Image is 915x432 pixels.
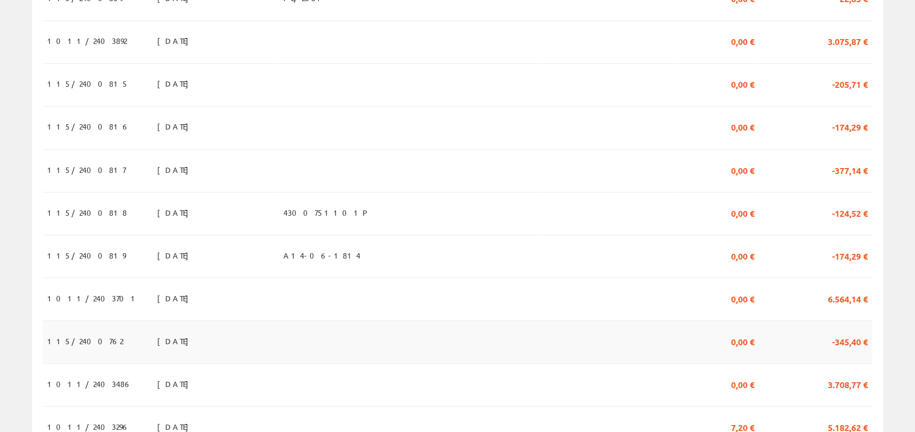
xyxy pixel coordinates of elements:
span: -174,29 € [832,117,868,135]
span: 115/2400815 [47,74,129,93]
span: 115/2400817 [47,160,126,178]
span: -345,40 € [832,331,868,350]
span: 0,00 € [731,374,755,392]
span: [DATE] [157,289,194,307]
span: [DATE] [157,331,194,350]
span: 4300751101P [283,203,370,221]
span: 0,00 € [731,203,755,221]
span: -174,29 € [832,246,868,264]
span: -124,52 € [832,203,868,221]
span: 115/2400819 [47,246,126,264]
span: 0,00 € [731,331,755,350]
span: -205,71 € [832,74,868,93]
span: 0,00 € [731,289,755,307]
span: 1011/2403701 [47,289,140,307]
span: 0,00 € [731,32,755,50]
span: -377,14 € [832,160,868,178]
span: 0,00 € [731,246,755,264]
span: [DATE] [157,32,194,50]
span: 1011/2403486 [47,374,132,392]
span: A14-06-1814 [283,246,360,264]
span: [DATE] [157,246,194,264]
span: 0,00 € [731,117,755,135]
span: [DATE] [157,374,194,392]
span: 1011/2403892 [47,32,127,50]
span: 0,00 € [731,74,755,93]
span: [DATE] [157,160,194,178]
span: 115/2400762 [47,331,123,350]
span: [DATE] [157,74,194,93]
span: [DATE] [157,203,194,221]
span: 6.564,14 € [828,289,868,307]
span: 3.075,87 € [828,32,868,50]
span: 115/2400818 [47,203,127,221]
span: 115/2400816 [47,117,130,135]
span: 3.708,77 € [828,374,868,392]
span: [DATE] [157,117,194,135]
span: 0,00 € [731,160,755,178]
